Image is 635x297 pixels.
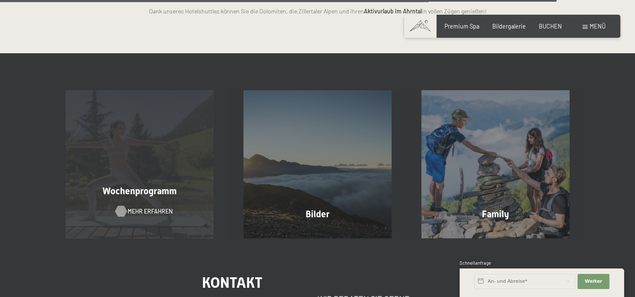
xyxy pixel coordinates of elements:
[229,90,407,238] a: Aktivurlaub im Wellnesshotel - Hotel mit Fitnessstudio - Yogaraum Bilder
[585,278,602,285] span: Weiter
[460,260,491,266] span: Schnellanfrage
[202,274,262,291] span: Kontakt
[133,7,502,16] p: Dank unseres Hotelshuttles können Sie die Dolomiten, die Zillertaler Alpen und Ihren in vollen Zü...
[482,209,509,219] span: Family
[306,209,329,219] span: Bilder
[590,23,606,30] span: Menü
[406,90,584,238] a: Aktivurlaub im Wellnesshotel - Hotel mit Fitnessstudio - Yogaraum Family
[539,23,562,30] a: BUCHEN
[51,90,229,238] a: Aktivurlaub im Wellnesshotel - Hotel mit Fitnessstudio - Yogaraum Wochenprogramm Mehr erfahren
[578,274,609,289] button: Weiter
[364,8,422,15] strong: Aktivurlaub im Ahrntal
[492,23,526,30] a: Bildergalerie
[444,23,479,30] a: Premium Spa
[102,186,177,196] span: Wochenprogramm
[128,207,172,216] span: Mehr erfahren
